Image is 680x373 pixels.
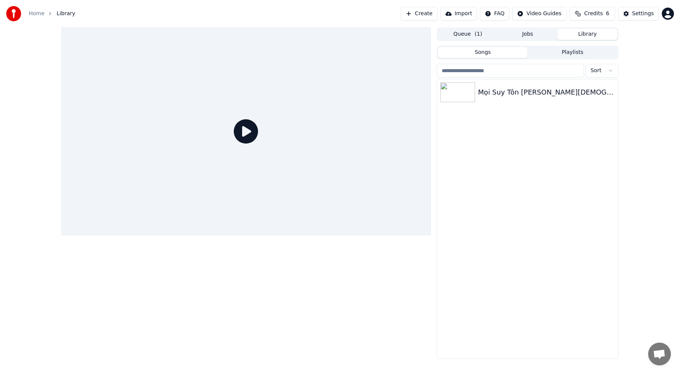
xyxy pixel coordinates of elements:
[478,87,615,98] div: Mọi Suy Tôn [PERSON_NAME][DEMOGRAPHIC_DATA]
[480,7,509,21] button: FAQ
[590,67,601,74] span: Sort
[584,10,603,17] span: Credits
[557,29,617,40] button: Library
[498,29,558,40] button: Jobs
[606,10,609,17] span: 6
[57,10,75,17] span: Library
[29,10,75,17] nav: breadcrumb
[512,7,566,21] button: Video Guides
[527,47,617,58] button: Playlists
[6,6,21,21] img: youka
[438,47,528,58] button: Songs
[401,7,438,21] button: Create
[648,343,671,365] a: Open chat
[438,29,498,40] button: Queue
[570,7,615,21] button: Credits6
[475,30,482,38] span: ( 1 )
[441,7,477,21] button: Import
[632,10,654,17] div: Settings
[618,7,659,21] button: Settings
[29,10,44,17] a: Home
